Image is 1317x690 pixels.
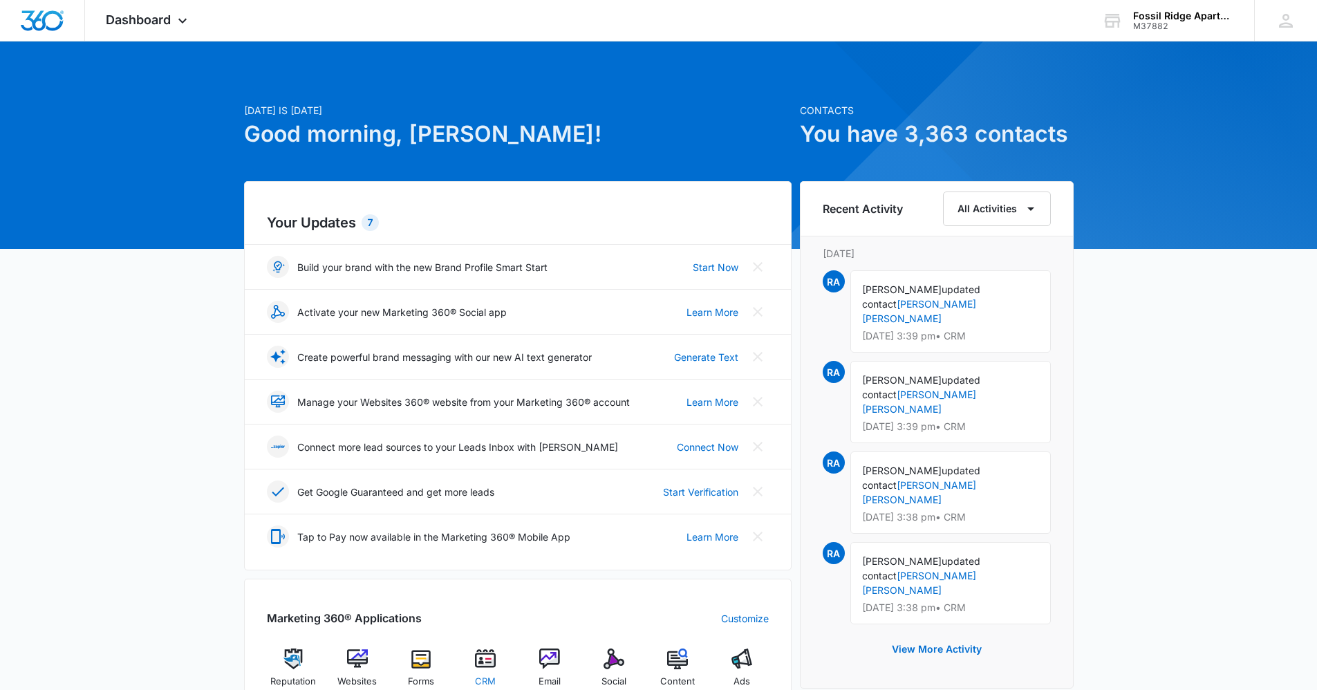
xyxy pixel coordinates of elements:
span: Content [660,675,695,689]
p: [DATE] 3:38 pm • CRM [862,603,1039,613]
button: Close [747,525,769,548]
p: [DATE] is [DATE] [244,103,792,118]
button: Close [747,481,769,503]
p: [DATE] 3:39 pm • CRM [862,331,1039,341]
a: Learn More [686,305,738,319]
button: Close [747,346,769,368]
p: Get Google Guaranteed and get more leads [297,485,494,499]
button: Close [747,301,769,323]
a: [PERSON_NAME] [PERSON_NAME] [862,570,976,596]
p: Create powerful brand messaging with our new AI text generator [297,350,592,364]
h6: Recent Activity [823,201,903,217]
span: [PERSON_NAME] [862,465,942,476]
span: Ads [734,675,750,689]
a: Generate Text [674,350,738,364]
p: Build your brand with the new Brand Profile Smart Start [297,260,548,274]
h2: Your Updates [267,212,769,233]
a: Start Now [693,260,738,274]
p: [DATE] 3:39 pm • CRM [862,422,1039,431]
h2: Marketing 360® Applications [267,610,422,626]
a: [PERSON_NAME] [PERSON_NAME] [862,298,976,324]
span: RA [823,451,845,474]
span: Dashboard [106,12,171,27]
span: [PERSON_NAME] [862,374,942,386]
span: [PERSON_NAME] [862,555,942,567]
span: [PERSON_NAME] [862,283,942,295]
div: account name [1133,10,1234,21]
a: [PERSON_NAME] [PERSON_NAME] [862,479,976,505]
p: Contacts [800,103,1074,118]
span: RA [823,542,845,564]
p: Tap to Pay now available in the Marketing 360® Mobile App [297,530,570,544]
a: Customize [721,611,769,626]
div: 7 [362,214,379,231]
span: CRM [475,675,496,689]
p: Manage your Websites 360® website from your Marketing 360® account [297,395,630,409]
span: Forms [408,675,434,689]
p: [DATE] 3:38 pm • CRM [862,512,1039,522]
a: Connect Now [677,440,738,454]
a: Start Verification [663,485,738,499]
span: Reputation [270,675,316,689]
div: account id [1133,21,1234,31]
h1: You have 3,363 contacts [800,118,1074,151]
a: [PERSON_NAME] [PERSON_NAME] [862,389,976,415]
h1: Good morning, [PERSON_NAME]! [244,118,792,151]
button: Close [747,256,769,278]
p: Connect more lead sources to your Leads Inbox with [PERSON_NAME] [297,440,618,454]
p: [DATE] [823,246,1051,261]
button: Close [747,436,769,458]
a: Learn More [686,395,738,409]
span: Social [601,675,626,689]
span: Email [539,675,561,689]
span: RA [823,270,845,292]
p: Activate your new Marketing 360® Social app [297,305,507,319]
span: Websites [337,675,377,689]
button: View More Activity [878,633,996,666]
button: All Activities [943,192,1051,226]
span: RA [823,361,845,383]
button: Close [747,391,769,413]
a: Learn More [686,530,738,544]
